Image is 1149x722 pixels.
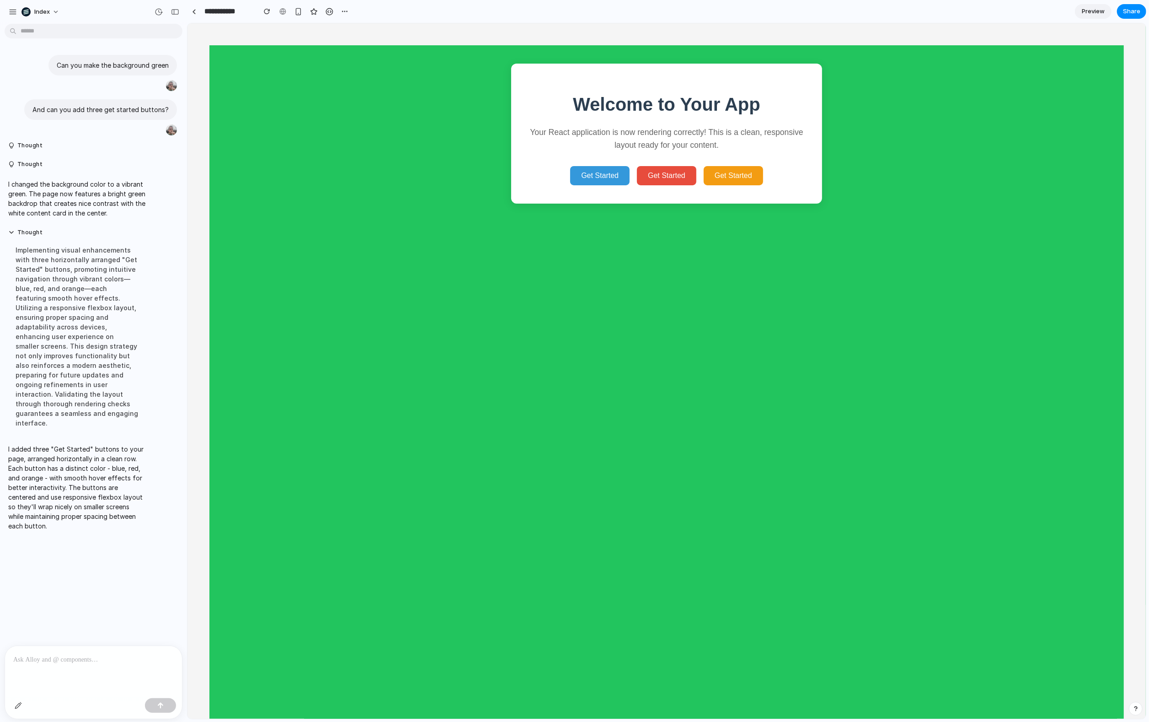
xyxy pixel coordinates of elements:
[1123,7,1140,16] span: Share
[32,105,169,114] p: And can you add three get started buttons?
[1082,7,1105,16] span: Preview
[1117,4,1146,19] button: Share
[1075,4,1112,19] a: Preview
[8,444,146,531] p: I added three "Get Started" buttons to your page, arranged horizontally in a clean row. Each butt...
[34,7,50,16] span: Index
[449,143,509,162] button: Get Started
[342,102,616,128] p: Your React application is now rendering correctly! This is a clean, responsive layout ready for y...
[8,179,146,218] p: I changed the background color to a vibrant green. The page now features a bright green backdrop ...
[8,240,146,433] div: Implementing visual enhancements with three horizontally arranged "Get Started" buttons, promotin...
[516,143,576,162] button: Get Started
[57,60,169,70] p: Can you make the background green
[342,71,616,92] h1: Welcome to Your App
[18,5,64,19] button: Index
[383,143,442,162] button: Get Started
